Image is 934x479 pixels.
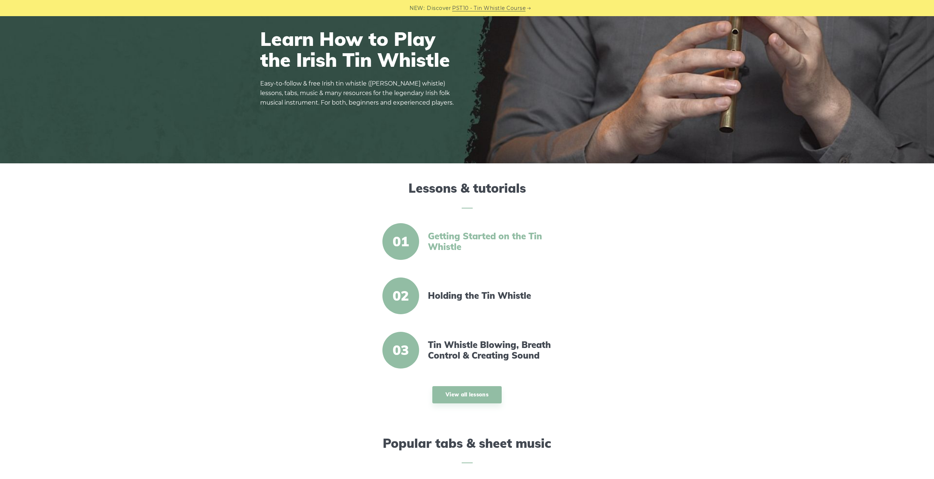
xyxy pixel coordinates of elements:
a: Getting Started on the Tin Whistle [428,231,554,252]
span: Discover [427,4,451,12]
a: PST10 - Tin Whistle Course [452,4,526,12]
span: 03 [382,332,419,369]
span: 01 [382,223,419,260]
h1: Learn How to Play the Irish Tin Whistle [260,28,458,70]
span: 02 [382,277,419,314]
a: Holding the Tin Whistle [428,290,554,301]
h2: Lessons & tutorials [260,181,674,208]
h2: Popular tabs & sheet music [260,436,674,464]
a: View all lessons [432,386,502,403]
p: Easy-to-follow & free Irish tin whistle ([PERSON_NAME] whistle) lessons, tabs, music & many resou... [260,79,458,108]
span: NEW: [410,4,425,12]
a: Tin Whistle Blowing, Breath Control & Creating Sound [428,340,554,361]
